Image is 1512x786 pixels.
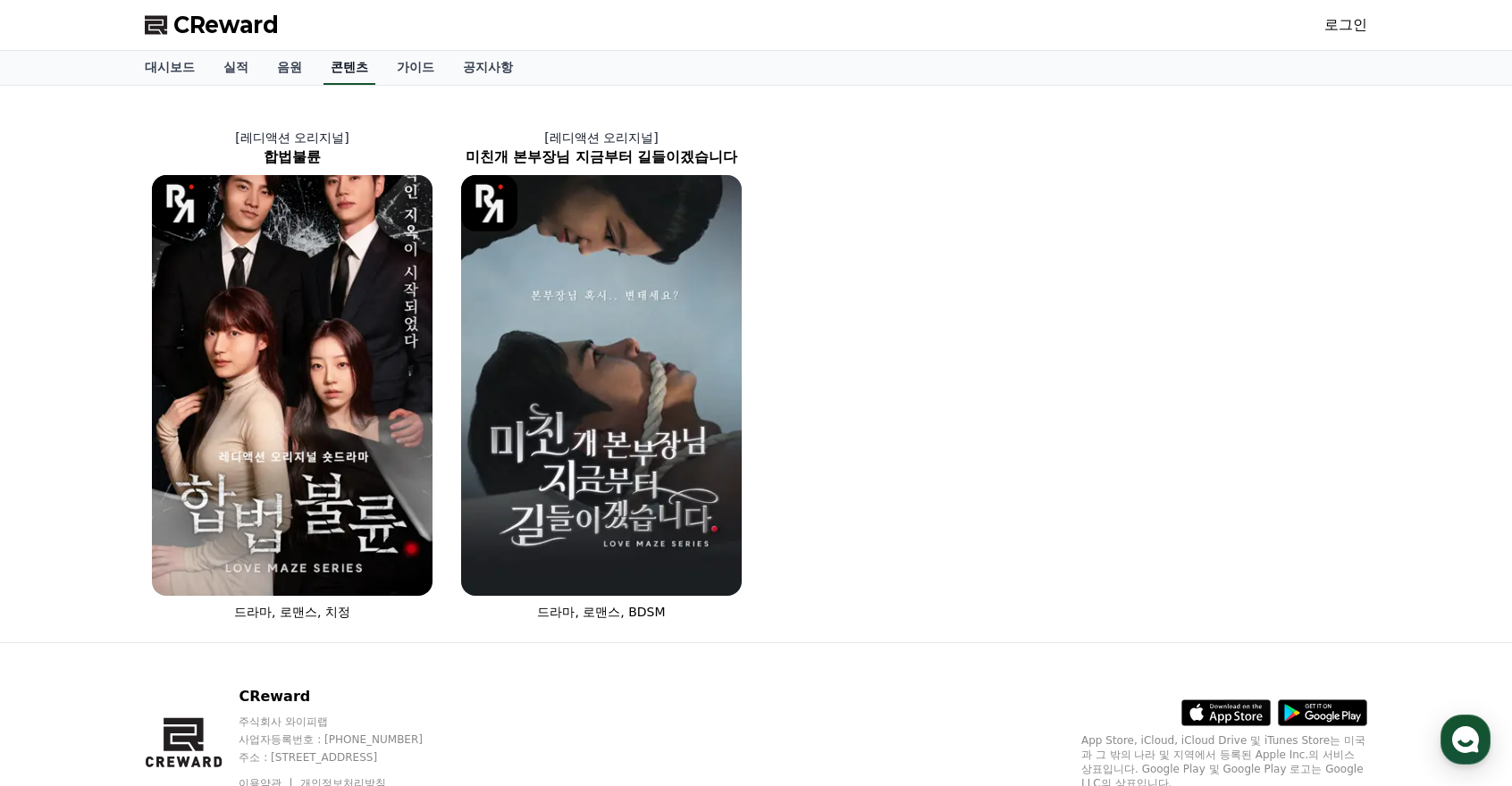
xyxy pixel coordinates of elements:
a: 설정 [231,566,343,611]
a: [레디액션 오리지널] 합법불륜 합법불륜 [object Object] Logo 드라마, 로맨스, 치정 [138,114,447,635]
a: 홈 [5,566,118,611]
p: [레디액션 오리지널] [447,129,756,146]
h2: 미친개 본부장님 지금부터 길들이겠습니다 [447,146,756,168]
p: 사업자등록번호 : [PHONE_NUMBER] [239,732,457,747]
span: 드라마, 로맨스, 치정 [234,605,350,619]
a: 대화 [118,566,231,611]
a: 로그인 [1324,14,1367,36]
img: [object Object] Logo [152,175,208,231]
a: 음원 [263,51,316,85]
a: 대시보드 [130,51,209,85]
span: CReward [173,11,279,39]
span: 대화 [164,594,185,608]
p: 주식회사 와이피랩 [239,715,457,729]
p: [레디액션 오리지널] [138,129,447,146]
span: 드라마, 로맨스, BDSM [537,605,665,619]
p: 주소 : [STREET_ADDRESS] [239,750,457,765]
a: 콘텐츠 [323,51,375,85]
img: 합법불륜 [152,175,433,596]
a: 실적 [209,51,263,85]
img: [object Object] Logo [461,175,517,231]
p: CReward [239,686,457,707]
a: 가이드 [382,51,449,85]
h2: 합법불륜 [138,146,447,168]
a: [레디액션 오리지널] 미친개 본부장님 지금부터 길들이겠습니다 미친개 본부장님 지금부터 길들이겠습니다 [object Object] Logo 드라마, 로맨스, BDSM [447,114,756,635]
img: 미친개 본부장님 지금부터 길들이겠습니다 [461,175,742,596]
a: 공지사항 [449,51,527,85]
span: 홈 [56,593,67,607]
span: 설정 [276,593,298,607]
a: CReward [145,11,279,39]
